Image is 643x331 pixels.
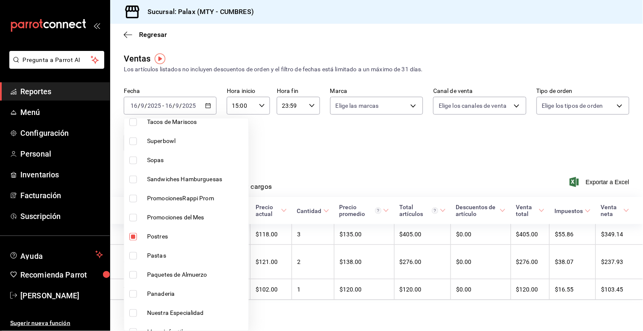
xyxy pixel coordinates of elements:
[147,137,245,146] span: Superbowl
[147,289,245,298] span: Panaderia
[147,270,245,279] span: Paquetes de Almuerzo
[147,156,245,165] span: Sopas
[147,118,245,126] span: Tacos de Mariscos
[147,213,245,222] span: Promociones del Mes
[155,53,165,64] img: Tooltip marker
[147,194,245,203] span: PromocionesRappi Prom
[147,251,245,260] span: Pastas
[147,232,245,241] span: Postres
[147,175,245,184] span: Sandwiches Hamburguesas
[147,309,245,317] span: Nuestra Especialidad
